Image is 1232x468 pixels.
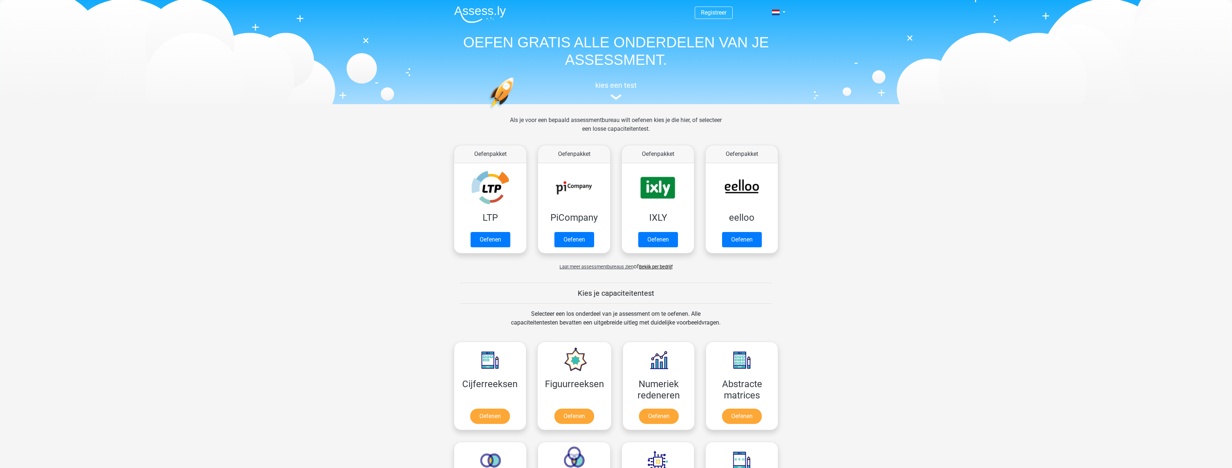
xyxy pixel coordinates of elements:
[504,116,728,142] div: Als je voor een bepaald assessmentbureau wilt oefenen kies je die hier, of selecteer een losse ca...
[488,77,542,143] img: oefenen
[448,34,784,68] h1: OEFEN GRATIS ALLE ONDERDELEN VAN JE ASSESSMENT.
[448,256,784,271] div: of
[639,264,672,270] a: Bekijk per bedrijf
[448,81,784,100] a: kies een test
[554,232,594,247] a: Oefenen
[460,289,772,298] h5: Kies je capaciteitentest
[554,409,594,424] a: Oefenen
[611,94,621,100] img: assessment
[448,81,784,90] h5: kies een test
[638,232,678,247] a: Oefenen
[470,409,510,424] a: Oefenen
[454,6,506,23] img: Assessly
[504,310,728,336] div: Selecteer een los onderdeel van je assessment om te oefenen. Alle capaciteitentesten bevatten een...
[639,409,679,424] a: Oefenen
[560,264,633,270] span: Laat meer assessmentbureaus zien
[471,232,510,247] a: Oefenen
[722,232,762,247] a: Oefenen
[722,409,762,424] a: Oefenen
[701,9,726,16] a: Registreer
